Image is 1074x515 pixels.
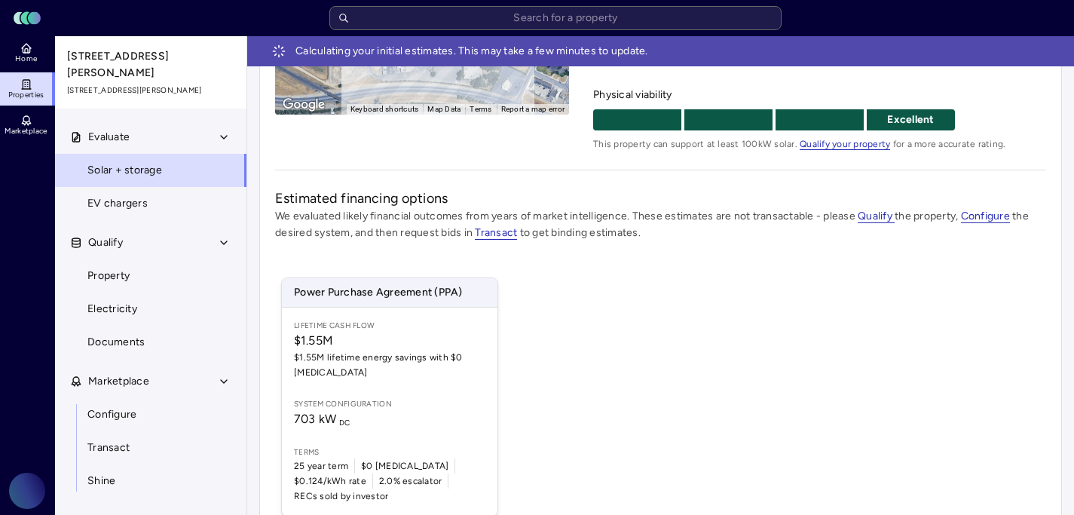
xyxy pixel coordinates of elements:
[67,84,236,97] span: [STREET_ADDRESS][PERSON_NAME]
[55,121,248,154] button: Evaluate
[294,412,350,426] span: 703 kW
[54,431,247,464] a: Transact
[88,129,130,146] span: Evaluate
[87,473,115,489] span: Shine
[279,95,329,115] a: Open this area in Google Maps (opens a new window)
[87,162,162,179] span: Solar + storage
[87,406,136,423] span: Configure
[867,112,955,128] p: Excellent
[593,87,1046,103] span: Physical viability
[339,418,350,428] sub: DC
[67,48,236,81] span: [STREET_ADDRESS][PERSON_NAME]
[5,127,47,136] span: Marketplace
[87,195,148,212] span: EV chargers
[470,105,491,113] a: Terms
[87,268,130,284] span: Property
[329,6,782,30] input: Search for a property
[54,326,247,359] a: Documents
[275,208,1046,241] p: We evaluated likely financial outcomes from years of market intelligence. These estimates are not...
[350,104,419,115] button: Keyboard shortcuts
[54,154,247,187] a: Solar + storage
[294,332,485,350] span: $1.55M
[87,334,145,351] span: Documents
[475,226,517,239] a: Transact
[858,210,895,222] a: Qualify
[294,458,348,474] span: 25 year term
[295,43,648,60] span: Calculating your initial estimates. This may take a few minutes to update.
[961,210,1010,222] a: Configure
[54,398,247,431] a: Configure
[54,187,247,220] a: EV chargers
[294,350,485,380] span: $1.55M lifetime energy savings with $0 [MEDICAL_DATA]
[54,293,247,326] a: Electricity
[501,105,565,113] a: Report a map error
[87,301,137,317] span: Electricity
[88,235,123,251] span: Qualify
[427,104,461,115] button: Map Data
[282,278,497,307] span: Power Purchase Agreement (PPA)
[87,440,130,456] span: Transact
[294,489,388,504] span: RECs sold by investor
[15,54,37,63] span: Home
[54,464,247,498] a: Shine
[475,226,517,240] span: Transact
[361,458,448,474] span: $0 [MEDICAL_DATA]
[88,373,149,390] span: Marketplace
[55,365,248,398] button: Marketplace
[294,446,485,458] span: Terms
[800,139,890,150] span: Qualify your property
[294,398,485,410] span: System configuration
[593,136,1046,152] span: This property can support at least 100kW solar. for a more accurate rating.
[8,90,44,100] span: Properties
[279,95,329,115] img: Google
[800,139,890,149] a: Qualify your property
[275,189,1046,208] h2: Estimated financing options
[858,210,895,223] span: Qualify
[55,226,248,259] button: Qualify
[961,210,1010,223] span: Configure
[294,320,485,332] span: Lifetime Cash Flow
[294,474,366,489] span: $0.124/kWh rate
[54,259,247,293] a: Property
[379,474,442,489] span: 2.0% escalator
